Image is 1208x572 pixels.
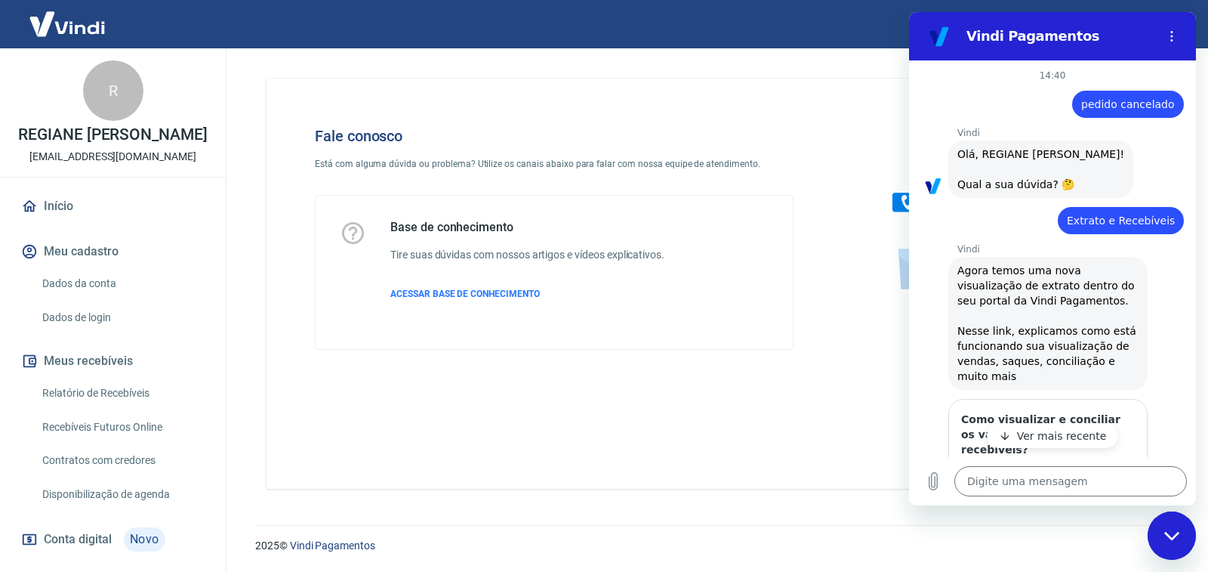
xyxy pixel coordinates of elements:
[255,538,1172,554] p: 2025 ©
[1136,11,1190,39] button: Sair
[290,540,375,552] a: Vindi Pagamentos
[390,247,664,263] h6: Tire suas dúvidas com nossos artigos e vídeos explicativos.
[36,479,208,510] a: Disponibilização de agenda
[18,127,208,143] p: REGIANE [PERSON_NAME]
[315,127,794,145] h4: Fale conosco
[18,190,208,223] a: Início
[18,521,208,558] a: Conta digitalNovo
[36,445,208,476] a: Contratos com credores
[862,103,1092,305] img: Fale conosco
[315,157,794,171] p: Está com alguma dúvida ou problema? Utilize os canais abaixo para falar com nossa equipe de atend...
[124,527,165,552] span: Novo
[18,345,208,378] button: Meus recebíveis
[18,1,116,47] img: Vindi
[390,220,664,235] h5: Base de conhecimento
[18,235,208,268] button: Meu cadastro
[83,60,143,121] div: R
[390,287,664,301] a: ACESSAR BASE DE CONHECIMENTO
[29,149,196,165] p: [EMAIL_ADDRESS][DOMAIN_NAME]
[909,12,1196,506] iframe: Janela de mensagens
[390,289,540,299] span: ACESSAR BASE DE CONHECIMENTO
[36,302,208,333] a: Dados de login
[1148,512,1196,560] iframe: Botão para iniciar a janela de mensagens, 2 mensagens não lidas
[36,378,208,409] a: Relatório de Recebíveis
[36,268,208,299] a: Dados da conta
[36,412,208,443] a: Recebíveis Futuros Online
[44,529,112,550] span: Conta digital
